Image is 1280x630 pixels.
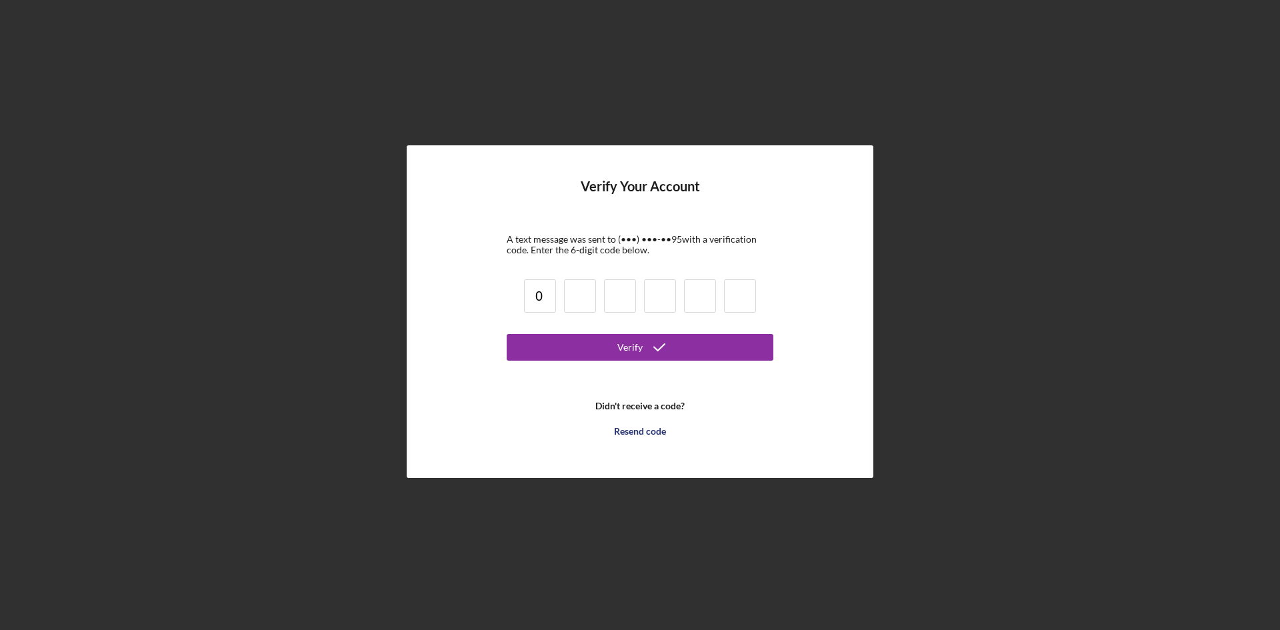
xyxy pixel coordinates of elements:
div: Verify [617,334,643,361]
h4: Verify Your Account [581,179,700,214]
button: Resend code [507,418,773,445]
div: A text message was sent to (•••) •••-•• 95 with a verification code. Enter the 6-digit code below. [507,234,773,255]
div: Resend code [614,418,666,445]
button: Verify [507,334,773,361]
b: Didn't receive a code? [595,401,685,411]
